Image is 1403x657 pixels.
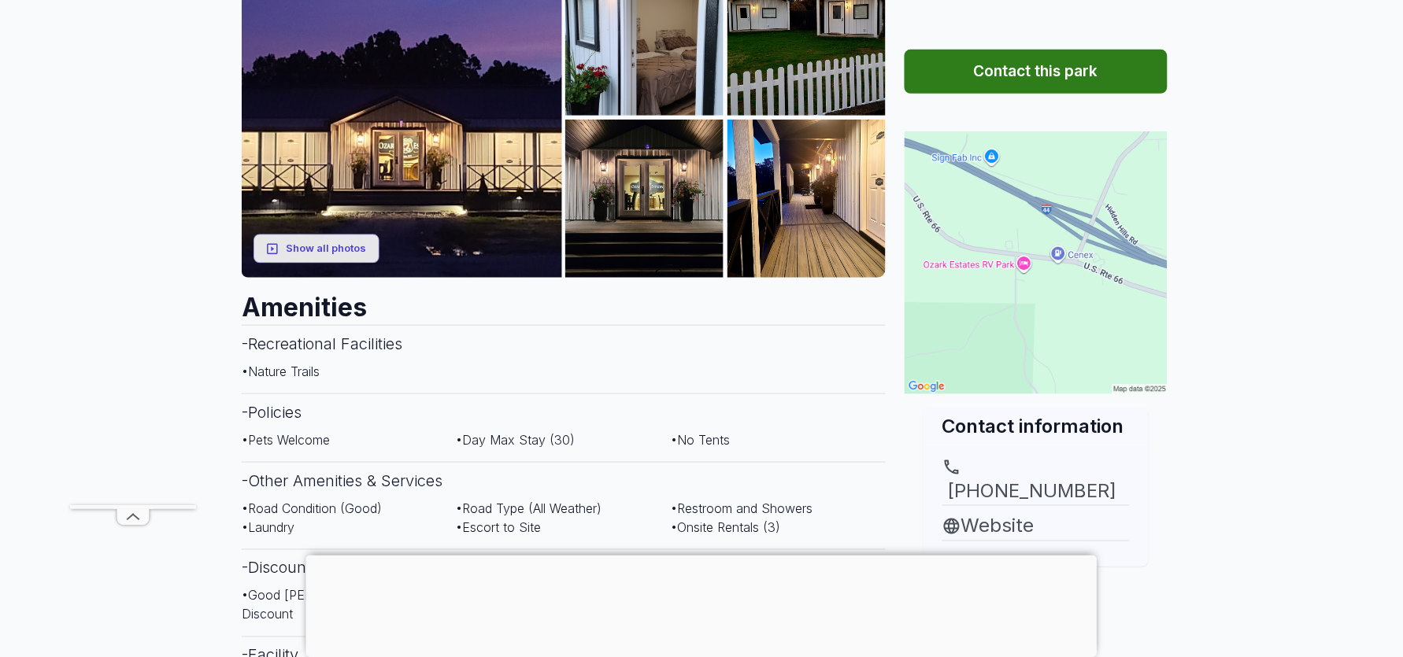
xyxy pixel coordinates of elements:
[242,325,886,362] h3: - Recreational Facilities
[905,131,1168,394] img: Map for Ozark Estates RV Park
[727,120,886,278] img: AAcXr8osU5wLbvA3sgPMPCgxNtGGbRr-hu50YL6HwfNuY0TyqxLpT9_9fH0kYrIChE9uQr1d3WmIJ8wpl4uYvzup-WIvijKoa...
[942,413,1130,439] h2: Contact information
[942,512,1130,541] a: Website
[242,364,320,379] span: • Nature Trails
[242,432,330,448] span: • Pets Welcome
[242,588,416,622] span: • Good [PERSON_NAME] Club Discount
[671,519,780,535] span: • Onsite Rentals (3)
[457,500,602,516] span: • Road Type (All Weather)
[70,33,196,505] iframe: Advertisement
[457,519,542,535] span: • Escort to Site
[671,432,730,448] span: • No Tents
[306,555,1098,653] iframe: Advertisement
[242,462,886,499] h3: - Other Amenities & Services
[242,500,382,516] span: • Road Condition (Good)
[242,393,886,430] h3: - Policies
[565,120,724,278] img: AAcXr8q4eSZziFVntXn-0pejzgubZyoiWHxwIQrqEFAT345vBbkAhUylMcJWB769OJ20GjN3CRIa6VL8iEZYLT3q_8nurpNF1...
[457,432,576,448] span: • Day Max Stay (30)
[671,500,813,516] span: • Restroom and Showers
[242,519,294,535] span: • Laundry
[242,549,886,586] h3: - Discounts
[905,50,1168,94] button: Contact this park
[254,234,379,264] button: Show all photos
[242,278,886,325] h2: Amenities
[942,458,1130,505] a: [PHONE_NUMBER]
